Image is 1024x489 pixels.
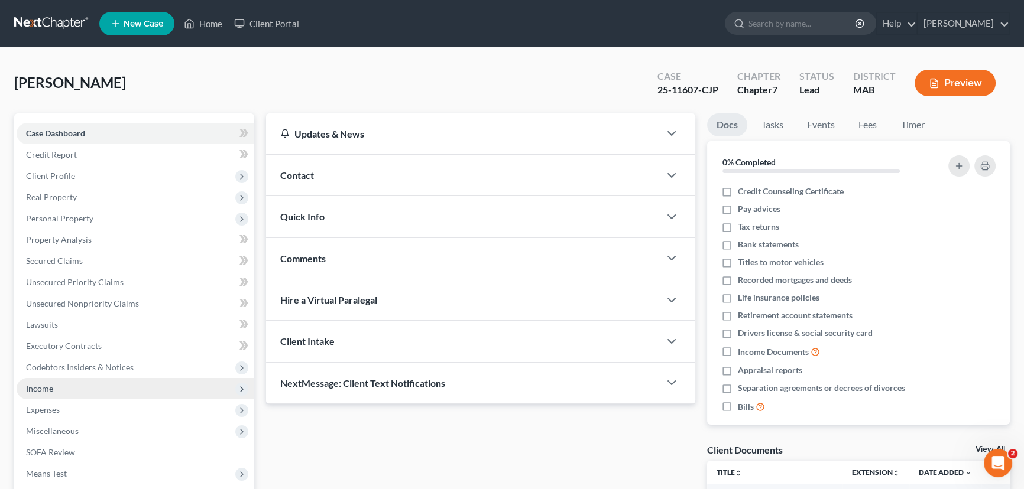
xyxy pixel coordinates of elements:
[228,13,305,34] a: Client Portal
[798,113,844,136] a: Events
[853,70,896,83] div: District
[976,445,1005,454] a: View All
[26,192,77,202] span: Real Property
[178,13,228,34] a: Home
[738,274,852,286] span: Recorded mortgages and deeds
[877,13,916,34] a: Help
[738,364,802,376] span: Appraisal reports
[737,70,780,83] div: Chapter
[17,229,254,250] a: Property Analysis
[26,447,75,457] span: SOFA Review
[17,293,254,314] a: Unsecured Nonpriority Claims
[26,405,60,415] span: Expenses
[738,239,799,250] span: Bank statements
[738,203,780,215] span: Pay advices
[26,256,83,266] span: Secured Claims
[280,377,445,389] span: NextMessage: Client Text Notifications
[26,383,53,393] span: Income
[280,211,325,222] span: Quick Info
[17,314,254,335] a: Lawsuits
[717,468,742,477] a: Titleunfold_more
[984,449,1012,477] iframe: Intercom live chat
[738,309,853,321] span: Retirement account statements
[738,382,905,394] span: Separation agreements or decrees of divorces
[26,298,139,308] span: Unsecured Nonpriority Claims
[738,292,819,304] span: Life insurance policies
[26,320,58,330] span: Lawsuits
[26,128,85,138] span: Case Dashboard
[737,83,780,97] div: Chapter
[26,213,93,223] span: Personal Property
[852,468,900,477] a: Extensionunfold_more
[735,470,742,477] i: unfold_more
[26,468,67,478] span: Means Test
[799,83,834,97] div: Lead
[17,442,254,463] a: SOFA Review
[17,250,254,272] a: Secured Claims
[892,113,934,136] a: Timer
[707,113,747,136] a: Docs
[738,346,809,358] span: Income Documents
[17,123,254,144] a: Case Dashboard
[280,335,335,347] span: Client Intake
[26,277,124,287] span: Unsecured Priority Claims
[919,468,972,477] a: Date Added expand_more
[17,335,254,357] a: Executory Contracts
[280,253,326,264] span: Comments
[1008,449,1017,458] span: 2
[26,234,92,244] span: Property Analysis
[738,221,779,233] span: Tax returns
[657,83,718,97] div: 25-11607-CJP
[772,84,777,95] span: 7
[280,128,646,140] div: Updates & News
[722,157,776,167] strong: 0% Completed
[918,13,1009,34] a: [PERSON_NAME]
[280,294,377,305] span: Hire a Virtual Paralegal
[915,70,996,96] button: Preview
[280,169,314,181] span: Contact
[657,70,718,83] div: Case
[738,327,873,339] span: Drivers license & social security card
[26,149,77,159] span: Credit Report
[14,74,126,91] span: [PERSON_NAME]
[17,272,254,293] a: Unsecured Priority Claims
[26,171,75,181] span: Client Profile
[124,19,163,28] span: New Case
[26,426,79,436] span: Miscellaneous
[799,70,834,83] div: Status
[738,185,844,197] span: Credit Counseling Certificate
[707,444,783,456] div: Client Documents
[853,83,896,97] div: MAB
[849,113,887,136] a: Fees
[965,470,972,477] i: expand_more
[752,113,793,136] a: Tasks
[748,12,857,34] input: Search by name...
[738,401,754,413] span: Bills
[17,144,254,165] a: Credit Report
[893,470,900,477] i: unfold_more
[26,362,134,372] span: Codebtors Insiders & Notices
[738,256,824,268] span: Titles to motor vehicles
[26,341,102,351] span: Executory Contracts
